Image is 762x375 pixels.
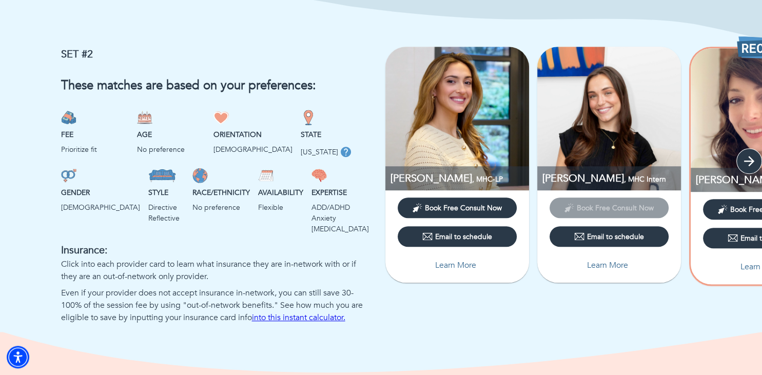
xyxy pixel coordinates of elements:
h2: These matches are based on your preferences: [61,78,369,93]
img: State [301,110,316,125]
p: No preference [137,144,205,155]
p: Insurance: [61,243,369,258]
p: Click into each provider card to learn what insurance they are in-network with or if they are an ... [61,258,369,283]
img: Style [148,168,177,183]
p: Race/Ethnicity [192,187,250,198]
p: Depression [311,224,369,234]
a: into this instant calculator. [252,312,345,323]
img: Gender [61,168,76,183]
button: Book Free Consult Now [398,198,517,218]
p: Style [148,187,184,198]
img: Jasmine Roizman profile [385,47,529,190]
p: Fee [61,129,129,140]
img: Age [137,110,152,125]
p: No preference [192,202,250,213]
p: ADD/ADHD [311,202,369,213]
div: Accessibility Menu [7,346,29,368]
p: Prioritize fit [61,144,129,155]
div: Email to schedule [422,231,492,242]
p: Directive [148,202,184,213]
button: Email to schedule [550,226,669,247]
button: Learn More [398,255,517,275]
span: Book Free Consult Now [425,203,502,213]
p: Learn More [435,259,476,271]
p: Expertise [311,187,369,198]
p: [DEMOGRAPHIC_DATA] [213,144,292,155]
img: Availability [258,168,273,183]
img: Race/Ethnicity [192,168,208,183]
span: , MHC Intern [624,174,666,184]
img: Expertise [311,168,327,183]
span: , MHC-LP [472,174,503,184]
p: [DEMOGRAPHIC_DATA] [61,202,140,213]
button: tooltip [338,144,354,160]
p: Age [137,129,205,140]
img: Katie Brown profile [537,47,681,190]
p: SET #2 [61,47,369,62]
p: MHC Intern [542,171,681,185]
p: Flexible [258,202,303,213]
p: Anxiety [311,213,369,224]
p: Orientation [213,129,292,140]
div: Email to schedule [574,231,644,242]
img: Orientation [213,110,229,125]
p: Availability [258,187,303,198]
span: This provider has not yet shared their calendar link. Please email the provider to schedule [550,203,669,212]
p: Gender [61,187,140,198]
button: Learn More [550,255,669,275]
img: Fee [61,110,76,125]
button: Email to schedule [398,226,517,247]
p: State [301,129,369,140]
p: Even if your provider does not accept insurance in-network, you can still save 30-100% of the ses... [61,287,369,324]
p: [US_STATE] [301,147,338,157]
p: Learn More [587,259,628,271]
p: MHC-LP [390,171,529,185]
p: Reflective [148,213,184,224]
